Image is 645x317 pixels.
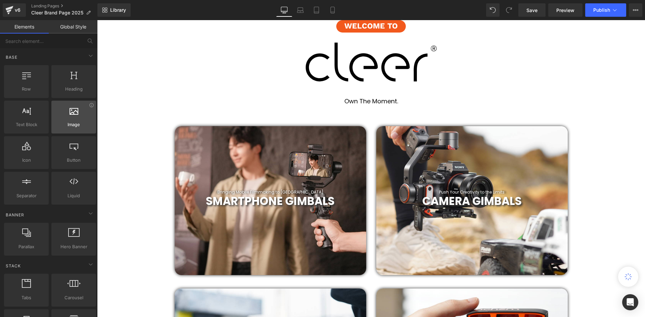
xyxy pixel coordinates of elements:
[486,3,500,17] button: Undo
[556,7,574,14] span: Preview
[31,3,97,9] a: Landing Pages
[585,3,626,17] button: Publish
[78,170,269,174] h1: Bringing Mobile Filmmaking to [GEOGRAPHIC_DATA]
[292,3,308,17] a: Laptop
[53,86,94,93] span: Heading
[279,170,471,174] h1: Push Your Creativity to the Limits
[6,192,47,199] span: Separator
[325,173,425,189] b: CAMERA GIMBALS
[5,263,21,269] span: Stack
[593,7,610,13] span: Publish
[97,3,131,17] a: New Library
[6,157,47,164] span: Icon
[6,294,47,301] span: Tabs
[6,243,47,250] span: Parallax
[6,121,47,128] span: Text Block
[49,20,97,34] a: Global Style
[325,3,341,17] a: Mobile
[31,10,83,15] span: Cleer Brand Page 2025
[629,3,642,17] button: More
[109,173,238,189] b: SMARTPHONE GIMBALS
[502,3,516,17] button: Redo
[5,54,18,60] span: Base
[622,294,638,310] div: Open Intercom Messenger
[3,3,26,17] a: v6
[13,6,22,14] div: v6
[5,212,25,218] span: Banner
[53,243,94,250] span: Hero Banner
[53,121,94,128] span: Image
[53,294,94,301] span: Carousel
[89,103,94,108] div: View Information
[53,157,94,164] span: Button
[526,7,537,14] span: Save
[53,192,94,199] span: Liquid
[276,3,292,17] a: Desktop
[548,3,583,17] a: Preview
[6,86,47,93] span: Row
[308,3,325,17] a: Tablet
[110,7,126,13] span: Library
